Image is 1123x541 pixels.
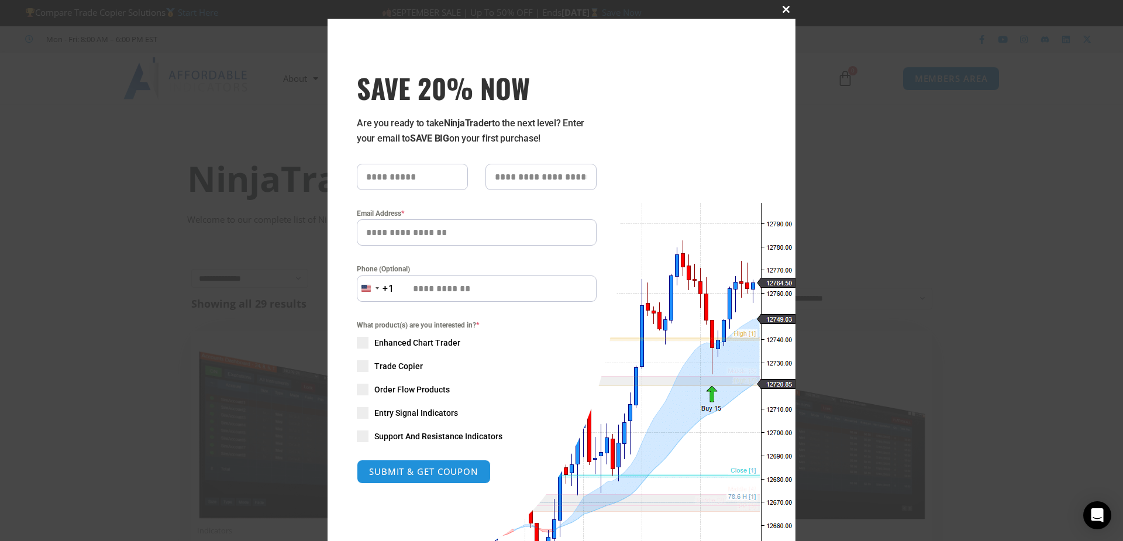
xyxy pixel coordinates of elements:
p: Are you ready to take to the next level? Enter your email to on your first purchase! [357,116,597,146]
label: Order Flow Products [357,384,597,395]
span: Support And Resistance Indicators [374,430,502,442]
span: Trade Copier [374,360,423,372]
div: +1 [383,281,394,297]
strong: SAVE BIG [410,133,449,144]
span: What product(s) are you interested in? [357,319,597,331]
span: Order Flow Products [374,384,450,395]
span: Entry Signal Indicators [374,407,458,419]
button: Selected country [357,275,394,302]
div: Open Intercom Messenger [1083,501,1111,529]
label: Email Address [357,208,597,219]
strong: NinjaTrader [444,118,492,129]
label: Trade Copier [357,360,597,372]
button: SUBMIT & GET COUPON [357,460,491,484]
h3: SAVE 20% NOW [357,71,597,104]
label: Support And Resistance Indicators [357,430,597,442]
label: Phone (Optional) [357,263,597,275]
span: Enhanced Chart Trader [374,337,460,349]
label: Entry Signal Indicators [357,407,597,419]
label: Enhanced Chart Trader [357,337,597,349]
